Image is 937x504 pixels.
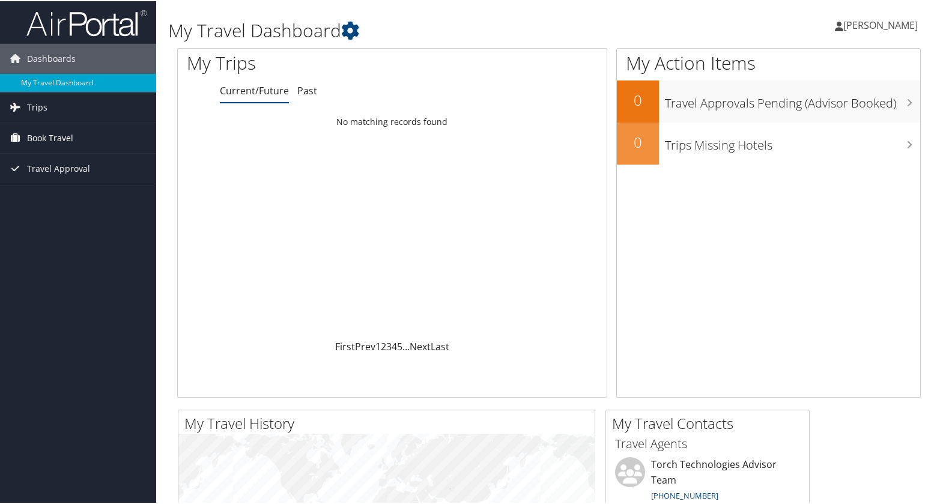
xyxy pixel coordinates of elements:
span: [PERSON_NAME] [843,17,918,31]
a: 1 [375,339,381,352]
a: Past [297,83,317,96]
h2: 0 [617,89,659,109]
a: Last [431,339,449,352]
a: 5 [397,339,402,352]
a: [PHONE_NUMBER] [651,489,718,500]
span: Trips [27,91,47,121]
h3: Travel Approvals Pending (Advisor Booked) [665,88,920,111]
span: … [402,339,410,352]
h1: My Trips [187,49,419,74]
a: Next [410,339,431,352]
h1: My Travel Dashboard [168,17,676,42]
a: 3 [386,339,392,352]
span: Book Travel [27,122,73,152]
h2: My Travel Contacts [612,412,809,433]
a: Current/Future [220,83,289,96]
span: Dashboards [27,43,76,73]
a: 0Travel Approvals Pending (Advisor Booked) [617,79,920,121]
img: airportal-logo.png [26,8,147,36]
h3: Travel Agents [615,434,800,451]
h2: My Travel History [184,412,595,433]
a: 0Trips Missing Hotels [617,121,920,163]
h3: Trips Missing Hotels [665,130,920,153]
h1: My Action Items [617,49,920,74]
a: Prev [355,339,375,352]
a: First [335,339,355,352]
span: Travel Approval [27,153,90,183]
a: 4 [392,339,397,352]
a: [PERSON_NAME] [835,6,930,42]
td: No matching records found [178,110,607,132]
a: 2 [381,339,386,352]
h2: 0 [617,131,659,151]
